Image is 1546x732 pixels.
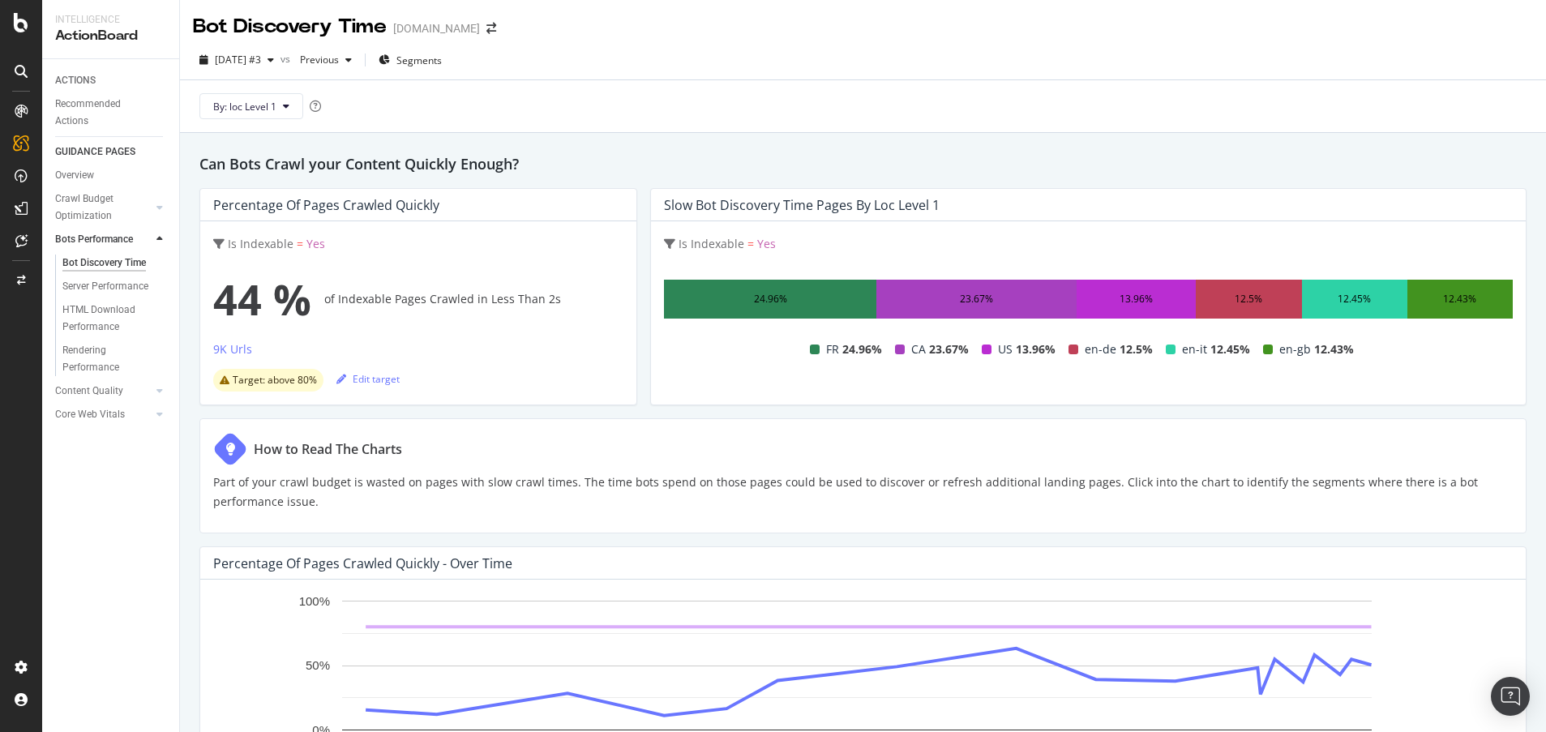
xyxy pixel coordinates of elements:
span: 44 % [213,267,311,332]
div: 23.67% [960,289,993,309]
span: 12.5% [1120,340,1153,359]
div: Recommended Actions [55,96,152,130]
text: 100% [299,594,330,608]
span: 12.45% [1210,340,1250,359]
div: Content Quality [55,383,123,400]
div: ACTIONS [55,72,96,89]
span: Target: above 80% [233,375,317,385]
div: Crawl Budget Optimization [55,190,140,225]
div: How to Read The Charts [254,439,402,459]
a: HTML Download Performance [62,302,168,336]
button: By: loc Level 1 [199,93,303,119]
button: Segments [372,47,448,73]
a: ACTIONS [55,72,168,89]
div: Core Web Vitals [55,406,125,423]
div: Slow Bot Discovery Time Pages by loc Level 1 [664,197,940,213]
a: Crawl Budget Optimization [55,190,152,225]
a: Bot Discovery Time [62,255,168,272]
div: GUIDANCE PAGES [55,143,135,161]
div: Bot Discovery Time [193,13,387,41]
div: 24.96% [754,289,787,309]
a: Server Performance [62,278,168,295]
span: en-de [1085,340,1116,359]
span: 2025 Oct. 1st #3 [215,53,261,66]
a: Core Web Vitals [55,406,152,423]
div: Bot Discovery Time [62,255,146,272]
div: Percentage of Pages Crawled Quickly [213,197,439,213]
span: 13.96% [1016,340,1056,359]
span: 23.67% [929,340,969,359]
span: Is Indexable [679,236,744,251]
span: = [747,236,754,251]
div: Edit target [336,372,400,386]
div: Open Intercom Messenger [1491,677,1530,716]
span: en-it [1182,340,1207,359]
button: Edit target [336,366,400,392]
span: CA [911,340,926,359]
span: Is Indexable [228,236,293,251]
button: 9K Urls [213,340,252,366]
div: Server Performance [62,278,148,295]
span: Yes [306,236,325,251]
a: Recommended Actions [55,96,168,130]
span: By: loc Level 1 [213,100,276,113]
h2: Can Bots Crawl your Content Quickly Enough? [199,152,1527,175]
div: 12.5% [1235,289,1262,309]
span: = [297,236,303,251]
div: Overview [55,167,94,184]
span: Segments [396,54,442,67]
span: 24.96% [842,340,882,359]
a: Overview [55,167,168,184]
p: Part of your crawl budget is wasted on pages with slow crawl times. The time bots spend on those ... [213,473,1513,512]
a: GUIDANCE PAGES [55,143,168,161]
text: 50% [306,659,330,673]
a: Content Quality [55,383,152,400]
a: Bots Performance [55,231,152,248]
div: [DOMAIN_NAME] [393,20,480,36]
div: ActionBoard [55,27,166,45]
div: 9K Urls [213,341,252,357]
button: [DATE] #3 [193,47,281,73]
div: Intelligence [55,13,166,27]
div: warning label [213,369,323,392]
span: US [998,340,1013,359]
div: Bots Performance [55,231,133,248]
span: 12.43% [1314,340,1354,359]
div: arrow-right-arrow-left [486,23,496,34]
div: of Indexable Pages Crawled in Less Than 2s [213,267,623,332]
div: 12.45% [1338,289,1371,309]
span: en-gb [1279,340,1311,359]
button: Previous [293,47,358,73]
div: 13.96% [1120,289,1153,309]
span: FR [826,340,839,359]
div: Percentage of Pages Crawled Quickly - Over Time [213,555,512,571]
div: 12.43% [1443,289,1476,309]
span: vs [281,52,293,66]
div: Rendering Performance [62,342,153,376]
div: HTML Download Performance [62,302,156,336]
span: Yes [757,236,776,251]
span: Previous [293,53,339,66]
a: Rendering Performance [62,342,168,376]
